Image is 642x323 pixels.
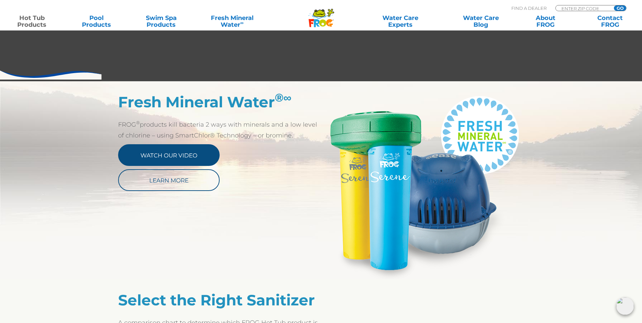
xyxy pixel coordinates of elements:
a: ContactFROG [585,15,635,28]
h2: Select the Right Sanitizer [118,291,321,309]
a: Watch Our Video [118,144,220,166]
sup: ® [136,120,140,125]
a: Swim SpaProducts [136,15,186,28]
p: Find A Dealer [511,5,547,11]
p: FROG products kill bacteria 2 ways with minerals and a low level of chlorine – using SmartChlor® ... [118,119,321,141]
a: Hot TubProducts [7,15,57,28]
h2: Fresh Mineral Water [118,93,321,111]
a: Water CareBlog [456,15,506,28]
a: PoolProducts [71,15,122,28]
a: Fresh MineralWater∞ [201,15,264,28]
input: Zip Code Form [561,5,606,11]
em: ∞ [284,91,292,104]
img: Serene_@ease_FMW [321,93,524,279]
input: GO [614,5,626,11]
a: Water CareExperts [360,15,441,28]
a: Learn More [118,169,220,191]
a: AboutFROG [520,15,571,28]
sup: ∞ [240,20,244,25]
sup: ® [275,91,292,104]
img: openIcon [616,297,634,315]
